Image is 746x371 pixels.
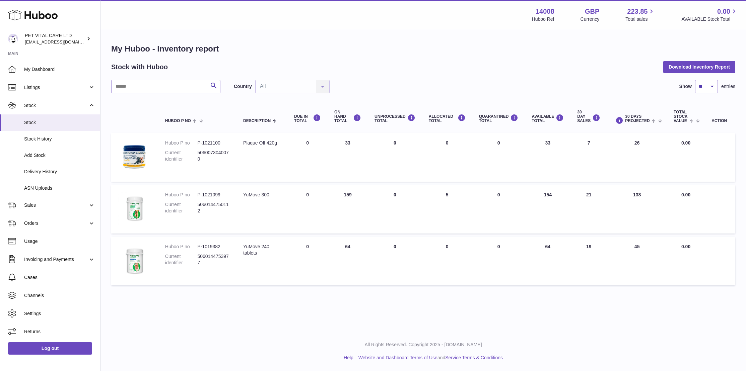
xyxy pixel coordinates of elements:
[368,237,422,285] td: 0
[479,114,519,123] div: QUARANTINED Total
[334,110,361,123] div: ON HAND Total
[422,237,472,285] td: 0
[25,32,85,45] div: PET VITAL CARE LTD
[717,7,730,16] span: 0.00
[24,66,95,73] span: My Dashboard
[243,192,281,198] div: YuMove 300
[607,185,667,234] td: 138
[375,114,415,123] div: UNPROCESSED Total
[585,7,599,16] strong: GBP
[625,7,655,22] a: 223.85 Total sales
[681,140,690,146] span: 0.00
[679,83,692,90] label: Show
[24,202,88,208] span: Sales
[24,274,95,281] span: Cases
[525,185,570,234] td: 154
[328,133,368,182] td: 33
[118,140,151,173] img: product image
[607,133,667,182] td: 26
[118,192,151,225] img: product image
[243,244,281,256] div: YuMove 240 tablets
[24,220,88,226] span: Orders
[711,119,729,123] div: Action
[165,244,198,250] dt: Huboo P no
[525,237,570,285] td: 64
[106,342,741,348] p: All Rights Reserved. Copyright 2025 - [DOMAIN_NAME]
[445,355,503,360] a: Service Terms & Conditions
[197,244,230,250] dd: P-1019382
[165,192,198,198] dt: Huboo P no
[627,7,648,16] span: 223.85
[197,140,230,146] dd: P-1021100
[287,133,328,182] td: 0
[358,355,437,360] a: Website and Dashboard Terms of Use
[118,244,151,277] img: product image
[328,185,368,234] td: 159
[197,253,230,266] dd: 5060144753977
[165,201,198,214] dt: Current identifier
[24,136,95,142] span: Stock History
[24,238,95,245] span: Usage
[525,133,570,182] td: 33
[532,114,564,123] div: AVAILABLE Total
[356,355,503,361] li: and
[429,114,466,123] div: ALLOCATED Total
[234,83,252,90] label: Country
[681,7,738,22] a: 0.00 AVAILABLE Stock Total
[24,152,95,159] span: Add Stock
[25,39,98,44] span: [EMAIL_ADDRESS][DOMAIN_NAME]
[570,185,607,234] td: 21
[165,253,198,266] dt: Current identifier
[24,119,95,126] span: Stock
[8,342,92,354] a: Log out
[111,63,168,72] h2: Stock with Huboo
[625,16,655,22] span: Total sales
[497,192,500,197] span: 0
[344,355,353,360] a: Help
[287,185,328,234] td: 0
[287,237,328,285] td: 0
[681,244,690,249] span: 0.00
[165,119,191,123] span: Huboo P no
[681,16,738,22] span: AVAILABLE Stock Total
[536,7,554,16] strong: 14008
[674,110,688,123] span: Total stock value
[607,237,667,285] td: 45
[663,61,735,73] button: Download Inventory Report
[165,150,198,162] dt: Current identifier
[681,192,690,197] span: 0.00
[24,84,88,91] span: Listings
[197,201,230,214] dd: 5060144750112
[368,133,422,182] td: 0
[24,310,95,317] span: Settings
[497,140,500,146] span: 0
[197,150,230,162] dd: 5060073040070
[721,83,735,90] span: entries
[422,133,472,182] td: 0
[165,140,198,146] dt: Huboo P no
[328,237,368,285] td: 64
[24,329,95,335] span: Returns
[24,102,88,109] span: Stock
[497,244,500,249] span: 0
[8,34,18,44] img: petvitalcare@gmail.com
[24,292,95,299] span: Channels
[243,140,281,146] div: Plaque Off 420g
[24,256,88,263] span: Invoicing and Payments
[111,43,735,54] h1: My Huboo - Inventory report
[570,133,607,182] td: 7
[581,16,600,22] div: Currency
[625,114,650,123] span: 30 DAYS PROJECTED
[243,119,271,123] span: Description
[577,110,600,123] div: 30 DAY SALES
[368,185,422,234] td: 0
[570,237,607,285] td: 19
[197,192,230,198] dd: P-1021099
[422,185,472,234] td: 5
[24,169,95,175] span: Delivery History
[24,185,95,191] span: ASN Uploads
[532,16,554,22] div: Huboo Ref
[294,114,321,123] div: DUE IN TOTAL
